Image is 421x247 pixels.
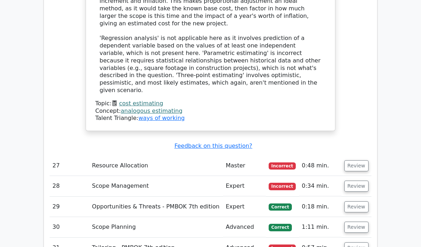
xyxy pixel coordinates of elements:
a: cost estimating [119,100,163,107]
td: 0:18 min. [299,197,341,217]
span: Incorrect [269,162,296,170]
td: Expert [223,176,266,196]
button: Review [344,181,369,192]
td: Resource Allocation [89,156,223,176]
td: Master [223,156,266,176]
a: ways of working [138,115,185,121]
td: Opportunities & Threats - PMBOK 7th edition [89,197,223,217]
span: Correct [269,224,292,231]
div: Concept: [95,107,326,115]
button: Review [344,222,369,233]
td: 1:11 min. [299,217,341,237]
td: Scope Management [89,176,223,196]
td: 28 [50,176,89,196]
div: Talent Triangle: [95,100,326,122]
td: 29 [50,197,89,217]
button: Review [344,201,369,212]
td: 30 [50,217,89,237]
div: Topic: [95,100,326,107]
td: Expert [223,197,266,217]
a: analogous estimating [121,107,183,114]
td: Scope Planning [89,217,223,237]
td: 0:34 min. [299,176,341,196]
td: 27 [50,156,89,176]
button: Review [344,160,369,171]
td: 0:48 min. [299,156,341,176]
td: Advanced [223,217,266,237]
span: Correct [269,203,292,211]
span: Incorrect [269,183,296,190]
a: Feedback on this question? [174,142,252,149]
